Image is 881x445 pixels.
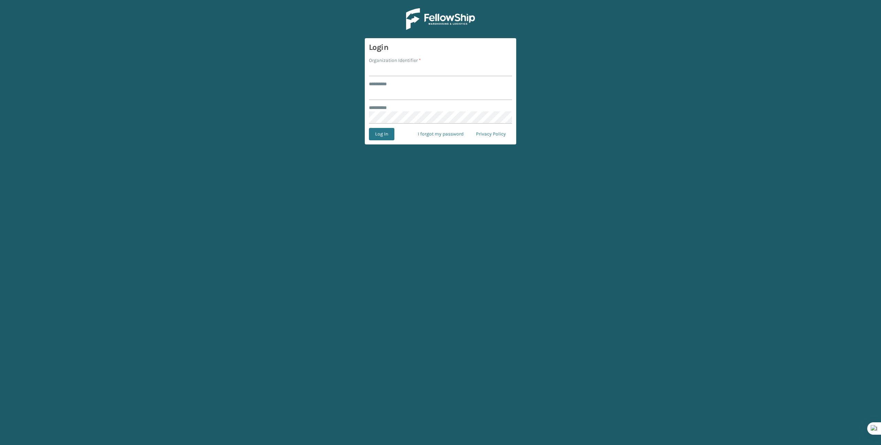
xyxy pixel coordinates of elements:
[470,128,512,140] a: Privacy Policy
[369,57,421,64] label: Organization Identifier
[369,42,512,53] h3: Login
[369,128,394,140] button: Log In
[412,128,470,140] a: I forgot my password
[406,8,475,30] img: Logo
